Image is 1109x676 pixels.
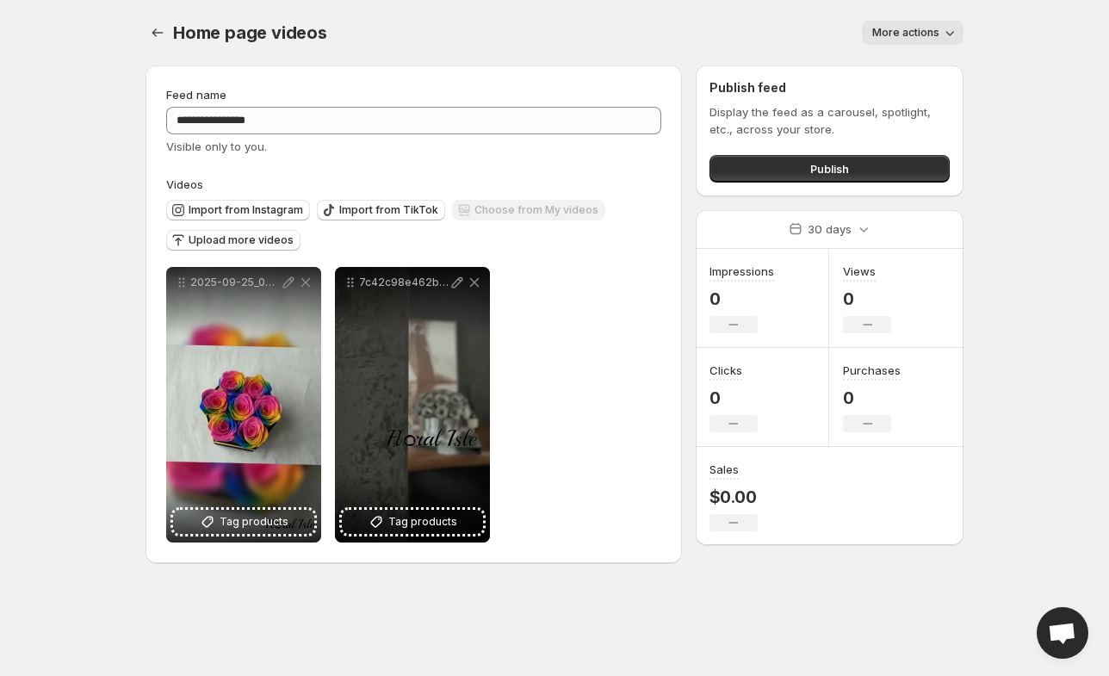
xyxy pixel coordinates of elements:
h3: Views [843,263,876,280]
p: 0 [709,388,758,408]
button: More actions [862,21,963,45]
span: Publish [810,160,849,177]
p: 0 [843,388,901,408]
button: Publish [709,155,950,183]
span: Videos [166,177,203,191]
h2: Publish feed [709,79,950,96]
button: Upload more videos [166,230,300,251]
button: Tag products [342,510,483,534]
span: Import from TikTok [339,203,438,217]
div: Open chat [1037,607,1088,659]
p: 2025-09-25_095549_950 [190,276,280,289]
p: Display the feed as a carousel, spotlight, etc., across your store. [709,103,950,138]
span: Import from Instagram [189,203,303,217]
button: Tag products [173,510,314,534]
div: 2025-09-25_095549_950Tag products [166,267,321,543]
p: 7c42c98e462bc50fc02d41135fd478a8 [359,276,449,289]
button: Settings [146,21,170,45]
h3: Clicks [709,362,742,379]
div: 7c42c98e462bc50fc02d41135fd478a8Tag products [335,267,490,543]
h3: Sales [709,461,739,478]
button: Import from TikTok [317,200,445,220]
span: Feed name [166,88,226,102]
span: Tag products [388,513,457,530]
h3: Purchases [843,362,901,379]
p: 30 days [808,220,852,238]
span: Home page videos [173,22,327,43]
span: More actions [872,26,939,40]
h3: Impressions [709,263,774,280]
span: Visible only to you. [166,140,267,153]
button: Import from Instagram [166,200,310,220]
span: Upload more videos [189,233,294,247]
p: $0.00 [709,487,758,507]
span: Tag products [220,513,288,530]
p: 0 [709,288,774,309]
p: 0 [843,288,891,309]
